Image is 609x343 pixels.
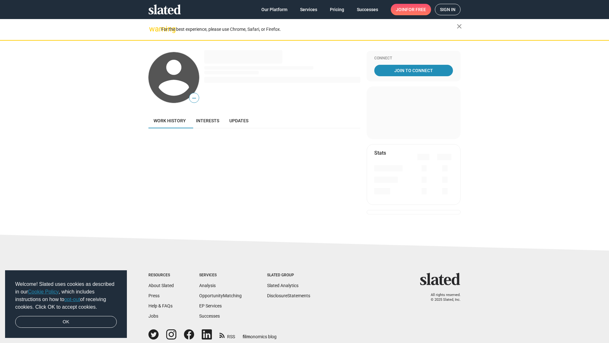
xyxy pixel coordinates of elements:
[15,316,117,328] a: dismiss cookie message
[352,4,383,15] a: Successes
[325,4,349,15] a: Pricing
[391,4,431,15] a: Joinfor free
[28,289,59,294] a: Cookie Policy
[455,23,463,30] mat-icon: close
[5,270,127,338] div: cookieconsent
[295,4,322,15] a: Services
[64,297,80,302] a: opt-out
[357,4,378,15] span: Successes
[199,313,220,319] a: Successes
[199,283,216,288] a: Analysis
[256,4,292,15] a: Our Platform
[243,334,250,339] span: film
[267,293,310,298] a: DisclosureStatements
[406,4,426,15] span: for free
[440,4,455,15] span: Sign in
[15,280,117,311] span: Welcome! Slated uses cookies as described in our , which includes instructions on how to of recei...
[229,118,248,123] span: Updates
[267,273,310,278] div: Slated Group
[243,329,277,340] a: filmonomics blog
[148,283,174,288] a: About Slated
[374,65,453,76] a: Join To Connect
[219,330,235,340] a: RSS
[148,273,174,278] div: Resources
[148,113,191,128] a: Work history
[199,273,242,278] div: Services
[424,293,461,302] p: All rights reserved. © 2025 Slated, Inc.
[148,303,173,308] a: Help & FAQs
[149,25,157,33] mat-icon: warning
[224,113,253,128] a: Updates
[148,293,160,298] a: Press
[374,150,386,156] mat-card-title: Stats
[300,4,317,15] span: Services
[189,94,199,102] span: —
[199,293,242,298] a: OpportunityMatching
[330,4,344,15] span: Pricing
[148,313,158,319] a: Jobs
[161,25,457,34] div: For the best experience, please use Chrome, Safari, or Firefox.
[154,118,186,123] span: Work history
[191,113,224,128] a: Interests
[196,118,219,123] span: Interests
[267,283,298,288] a: Slated Analytics
[374,56,453,61] div: Connect
[199,303,222,308] a: EP Services
[435,4,461,15] a: Sign in
[261,4,287,15] span: Our Platform
[376,65,452,76] span: Join To Connect
[396,4,426,15] span: Join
